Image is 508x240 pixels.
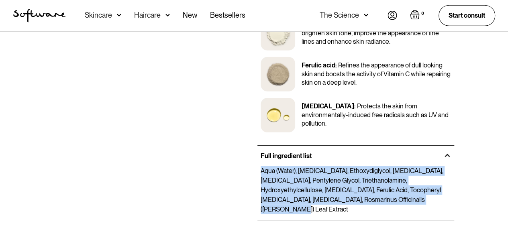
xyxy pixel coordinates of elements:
div: 0 [420,10,426,17]
a: Start consult [439,5,495,26]
p: Protects the skin from environmentally-induced free radicals such as UV and pollution. [302,102,449,127]
div: Skincare [85,11,112,19]
h3: Full ingredient list [261,152,312,160]
p: [MEDICAL_DATA] [302,102,354,110]
div: Haircare [134,11,161,19]
img: Software Logo [13,9,65,22]
p: A potent antioxidant that helps brighten skin tone, improve the appearance of fine lines and enha... [302,20,441,45]
a: Open empty cart [410,10,426,21]
div: The Science [320,11,359,19]
p: Refines the appearance of dull looking skin and boosts the activity of Vitamin C while repairing ... [302,61,451,86]
img: arrow down [117,11,121,19]
img: arrow down [364,11,368,19]
p: : [335,61,337,69]
p: Aqua (Water), [MEDICAL_DATA], Ethoxydiglycol, [MEDICAL_DATA], [MEDICAL_DATA], Pentylene Glycol, T... [261,166,451,214]
p: Ferulic acid [302,61,335,69]
img: arrow down [165,11,170,19]
p: : [354,102,356,110]
a: home [13,9,65,22]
